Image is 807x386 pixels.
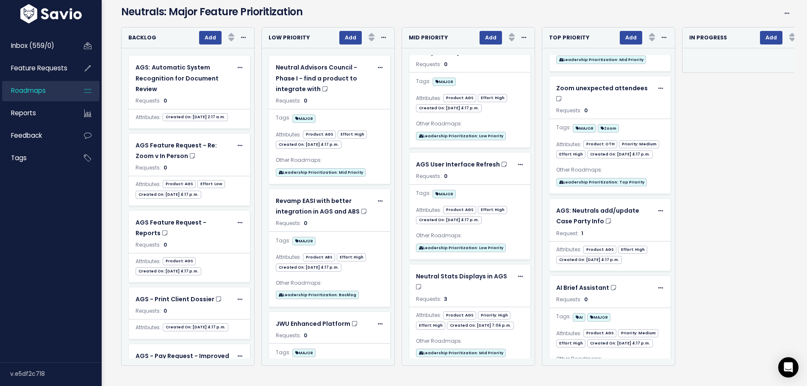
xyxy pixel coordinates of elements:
span: Created On: [DATE] 4:17 p.m. [163,323,228,331]
span: Feedback [11,131,42,140]
a: Zoom [598,122,619,133]
span: Leadership Prioritization: Low Priority [416,244,506,252]
a: Zoom unexpected attendees [556,83,653,104]
span: Effort: High [556,339,585,347]
span: Product: ABS [303,253,335,261]
a: Leadership Prioritization: Low Priority [416,242,506,253]
span: Tags: [556,123,571,132]
span: MAJOR [433,190,456,198]
span: MAJOR [292,237,316,245]
span: Attributes: [276,253,301,262]
span: Product: AGS [163,180,196,188]
span: Requests: [416,172,441,180]
span: Request: [556,230,579,237]
span: Priority: Medium [619,140,659,148]
span: 0 [304,219,307,227]
span: Other Roadmaps: [416,336,462,346]
span: Other Roadmaps: [416,231,462,240]
span: Reports [11,108,36,117]
span: Requests: [136,241,161,248]
span: Other Roadmaps: [556,165,602,175]
span: Leadership Prioritization: Low Priority [416,132,506,140]
span: AI [573,313,585,322]
span: Zoom unexpected attendees [556,84,648,92]
span: Other Roadmaps: [276,156,322,165]
span: AGS Feature Request - Reports [136,218,206,237]
a: Revamp EASI with better integration in AGS and ABS [276,196,373,217]
span: Attributes: [136,180,161,189]
span: AGS Email Integration ( both send/receive) [416,37,505,56]
span: Tags: [276,348,291,357]
span: Revamp EASI with better integration in AGS and ABS [276,197,360,216]
span: Attributes: [416,205,441,215]
span: Leadership Prioritization: Top Priority [556,178,647,186]
a: Leadership Prioritization: Backlog [276,289,359,300]
span: Created On: [DATE] 4:17 p.m. [587,150,653,158]
span: 0 [444,61,447,68]
span: Tags [11,153,27,162]
span: Requests: [276,332,301,339]
a: AI [573,311,585,322]
span: Product: AGS [583,329,616,337]
span: Leadership Prioritization: Backlog [276,291,359,299]
span: AI Brief Assistant [556,283,609,292]
a: Leadership Prioritization: Top Priority [556,176,647,187]
a: AGS - Print Client Dossier [136,294,233,305]
span: MAJOR [433,78,456,86]
span: Product: AGS [583,246,616,254]
a: MAJOR [573,122,596,133]
span: Requests: [416,61,441,68]
span: Created On: [DATE] 4:17 p.m. [276,264,341,272]
span: Tags: [416,77,431,86]
span: Requests: [276,97,301,104]
span: AGS User Interface Refresh [416,160,500,169]
span: 0 [584,296,588,303]
span: Leadership Prioritization: Mid Priority [556,56,646,64]
span: Requests: [556,296,582,303]
a: MAJOR [292,347,316,358]
strong: In Progress [689,34,727,41]
a: Leadership Prioritization: Mid Priority [276,167,366,177]
a: Feature Requests [2,58,70,78]
span: 0 [164,241,167,248]
span: Tags: [276,113,291,122]
a: Leadership Prioritization: Mid Priority [416,347,506,358]
div: v.e5df2c718 [10,363,102,385]
a: JWU Enhanced Platform [276,319,373,329]
span: MAJOR [292,114,316,123]
a: Leadership Prioritization: Low Priority [416,130,506,141]
span: Inbox (559/0) [11,41,54,50]
div: Open Intercom Messenger [778,357,799,378]
a: MAJOR [433,188,456,199]
span: Attributes: [136,113,161,122]
span: Product: AGS [163,257,196,265]
strong: Backlog [128,34,156,41]
span: Effort: High [618,246,647,254]
a: Inbox (559/0) [2,36,70,56]
span: 0 [164,164,167,171]
span: Effort: High [338,131,367,139]
span: Other Roadmaps: [416,119,462,128]
span: AGS Feature Request - Re: Zoom v In Person [136,141,217,160]
span: Created On: [DATE] 2:17 a.m. [163,113,228,121]
span: Attributes: [136,323,161,332]
span: 0 [164,307,167,314]
button: Add [480,31,502,44]
span: Leadership Prioritization: Mid Priority [416,349,506,357]
span: Effort: High [478,206,507,214]
strong: Mid Priority [409,34,448,41]
span: Created On: [DATE] 4:17 p.m. [276,141,341,149]
span: AGS - Print Client Dossier [136,295,214,303]
span: MAJOR [587,313,610,322]
a: AGS Feature Request - Re: Zoom v In Person [136,140,233,161]
span: Requests: [416,295,441,303]
a: Leadership Prioritization: Mid Priority [556,54,646,64]
span: Requests: [136,97,161,104]
span: Requests: [276,219,301,227]
span: Created On: [DATE] 4:17 p.m. [587,339,653,347]
span: Effort: High [416,322,445,330]
span: Attributes: [136,257,161,266]
span: Product: AGS [443,311,476,319]
span: Created On: [DATE] 7:06 p.m. [447,322,514,330]
a: MAJOR [292,113,316,123]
